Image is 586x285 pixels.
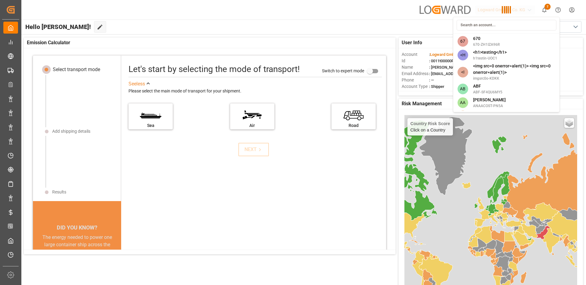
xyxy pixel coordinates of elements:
[402,70,429,77] span: Email Address
[564,118,574,128] a: Layers
[411,121,450,126] h4: Country Risk Score
[402,77,429,83] span: Phone
[33,221,121,234] div: DID YOU KNOW?
[402,58,429,64] span: Id
[132,122,170,129] div: Sea
[429,59,472,63] span: : 0011t00000RW2wcAAD
[128,63,300,76] div: Let's start by selecting the mode of transport!
[233,122,271,129] div: Air
[430,52,473,57] span: Logward GmbH & Co. KG
[53,66,100,73] div: Select transport mode
[402,83,429,90] span: Account Type
[429,84,444,89] span: : Shipper
[244,146,263,153] div: NEXT
[52,128,90,135] div: Add shipping details
[420,5,471,14] img: Logward_spacing_grey.png_1685354854.png
[113,234,121,285] button: next slide / item
[429,65,461,70] span: : [PERSON_NAME]
[551,3,565,17] button: Help Center
[402,51,429,58] span: Account
[402,100,442,107] span: Risk Management
[27,39,70,46] span: Emission Calculator
[40,234,114,278] div: The energy needed to power one large container ship across the ocean in a single day is the same ...
[335,122,373,129] div: Road
[402,64,429,70] span: Name
[128,88,382,95] div: Please select the main mode of transport for your shipment.
[25,21,91,33] span: Hello [PERSON_NAME]!
[52,189,66,195] div: Results
[429,52,473,57] span: :
[322,68,364,73] span: Switch to expert mode
[411,121,450,132] div: Click on a Country
[537,3,551,17] button: show 2 new notifications
[544,4,551,10] span: 2
[33,234,42,285] button: previous slide / item
[457,20,556,31] input: Search an account...
[402,39,422,46] span: User Info
[429,71,525,76] span: : [EMAIL_ADDRESS][PERSON_NAME][DOMAIN_NAME]
[128,80,145,88] div: See less
[429,78,434,82] span: : —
